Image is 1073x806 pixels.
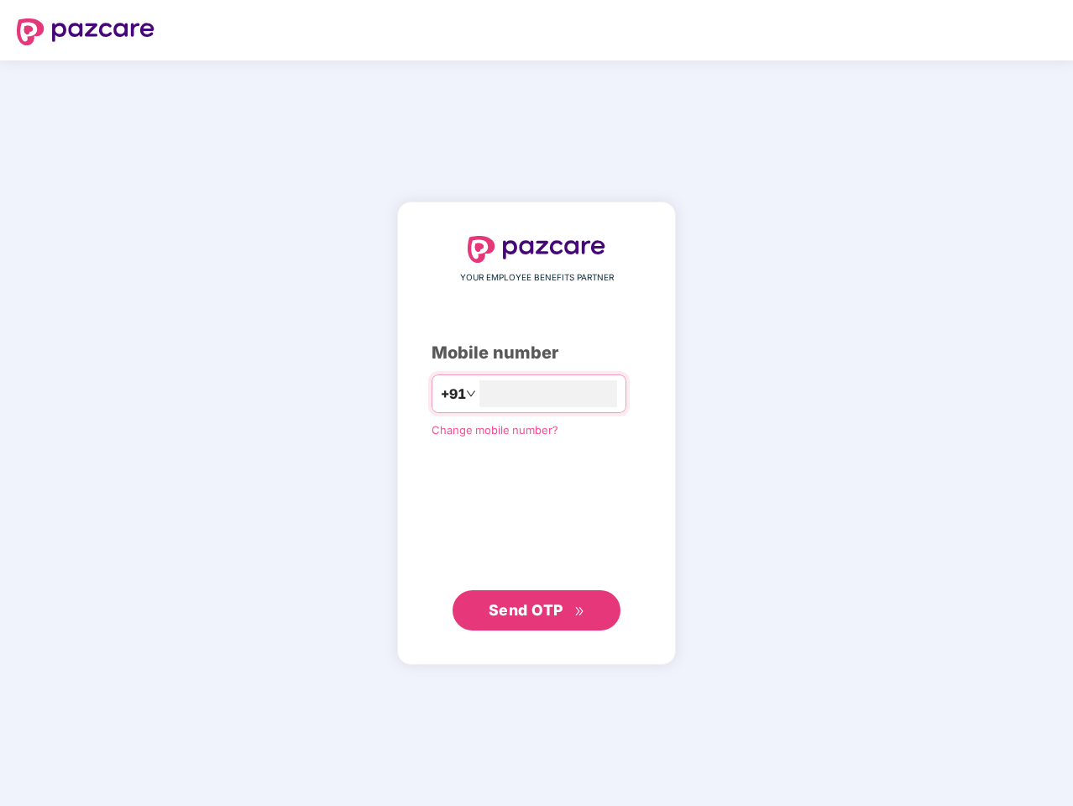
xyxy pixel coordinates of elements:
[466,389,476,399] span: down
[432,340,641,366] div: Mobile number
[17,18,154,45] img: logo
[468,236,605,263] img: logo
[453,590,620,631] button: Send OTPdouble-right
[460,271,614,285] span: YOUR EMPLOYEE BENEFITS PARTNER
[432,423,558,437] a: Change mobile number?
[441,384,466,405] span: +91
[574,606,585,617] span: double-right
[489,601,563,619] span: Send OTP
